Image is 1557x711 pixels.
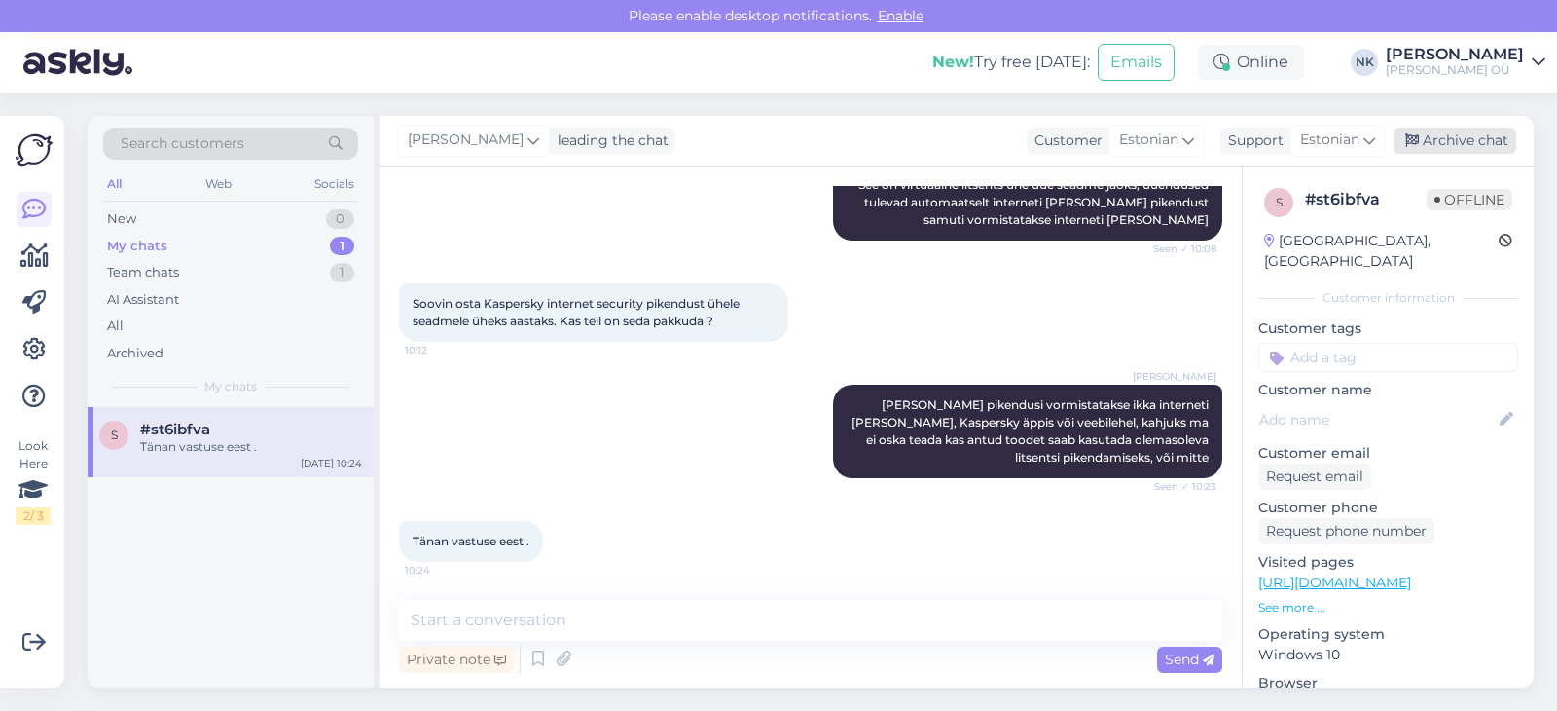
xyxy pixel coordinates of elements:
[310,171,358,197] div: Socials
[1300,130,1359,151] span: Estonian
[1394,128,1516,154] div: Archive chat
[399,647,514,673] div: Private note
[1386,62,1524,78] div: [PERSON_NAME] OÜ
[858,177,1212,227] span: See on virtuaalne litsents ühe uue seadme jaoks, uuendused tulevad automaatselt interneti [PERSON...
[1386,47,1545,78] a: [PERSON_NAME][PERSON_NAME] OÜ
[107,344,163,363] div: Archived
[1143,479,1216,494] span: Seen ✓ 10:23
[1143,242,1216,256] span: Seen ✓ 10:08
[107,317,124,336] div: All
[1258,552,1518,573] p: Visited pages
[1220,131,1284,151] div: Support
[413,534,529,548] span: Tänan vastuse eest .
[1258,443,1518,464] p: Customer email
[16,507,51,525] div: 2 / 3
[1198,45,1304,80] div: Online
[1264,231,1499,272] div: [GEOGRAPHIC_DATA], [GEOGRAPHIC_DATA]
[201,171,235,197] div: Web
[16,437,51,525] div: Look Here
[140,421,210,438] span: #st6ibfva
[204,378,257,395] span: My chats
[111,428,118,442] span: s
[1258,464,1371,490] div: Request email
[1305,188,1427,211] div: # st6ibfva
[330,263,354,282] div: 1
[121,133,244,154] span: Search customers
[107,263,179,282] div: Team chats
[405,563,478,578] span: 10:24
[1027,131,1103,151] div: Customer
[330,237,354,256] div: 1
[550,131,669,151] div: leading the chat
[413,296,742,328] span: Soovin osta Kaspersky internet security pikendust ühele seadmele üheks aastaks. Kas teil on seda ...
[1258,343,1518,372] input: Add a tag
[1258,599,1518,617] p: See more ...
[1258,380,1518,400] p: Customer name
[1258,518,1434,544] div: Request phone number
[1258,624,1518,645] p: Operating system
[1276,195,1283,209] span: s
[107,237,167,256] div: My chats
[326,209,354,229] div: 0
[932,53,974,71] b: New!
[107,290,179,310] div: AI Assistant
[1259,409,1496,430] input: Add name
[301,456,362,470] div: [DATE] 10:24
[851,397,1212,465] span: [PERSON_NAME] pikendusi vormistatakse ikka interneti [PERSON_NAME], Kaspersky äppis või veebilehe...
[1427,189,1512,210] span: Offline
[103,171,126,197] div: All
[932,51,1090,74] div: Try free [DATE]:
[16,131,53,168] img: Askly Logo
[1258,673,1518,693] p: Browser
[1258,574,1411,591] a: [URL][DOMAIN_NAME]
[872,7,929,24] span: Enable
[408,130,524,151] span: [PERSON_NAME]
[1351,49,1378,76] div: NK
[1258,318,1518,339] p: Customer tags
[405,343,478,357] span: 10:12
[1119,130,1178,151] span: Estonian
[1258,289,1518,307] div: Customer information
[140,438,362,456] div: Tänan vastuse eest .
[1098,44,1175,81] button: Emails
[1258,645,1518,665] p: Windows 10
[1258,498,1518,518] p: Customer phone
[1386,47,1524,62] div: [PERSON_NAME]
[1165,651,1214,668] span: Send
[107,209,136,229] div: New
[1133,369,1216,384] span: [PERSON_NAME]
